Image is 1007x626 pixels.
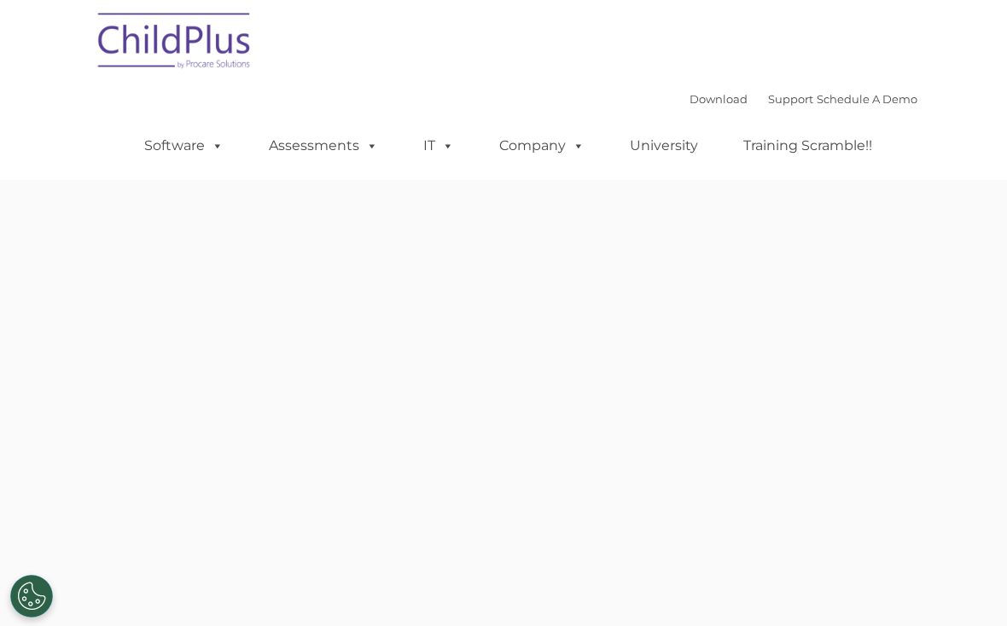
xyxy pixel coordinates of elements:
img: ChildPlus by Procare Solutions [90,1,260,86]
a: Download [690,92,748,106]
a: Support [768,92,813,106]
a: Software [127,129,241,163]
a: IT [406,129,471,163]
a: Assessments [252,129,395,163]
a: Company [482,129,602,163]
a: University [613,129,715,163]
font: | [690,92,917,106]
a: Schedule A Demo [817,92,917,106]
button: Cookies Settings [10,575,53,617]
a: Training Scramble!! [726,129,889,163]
